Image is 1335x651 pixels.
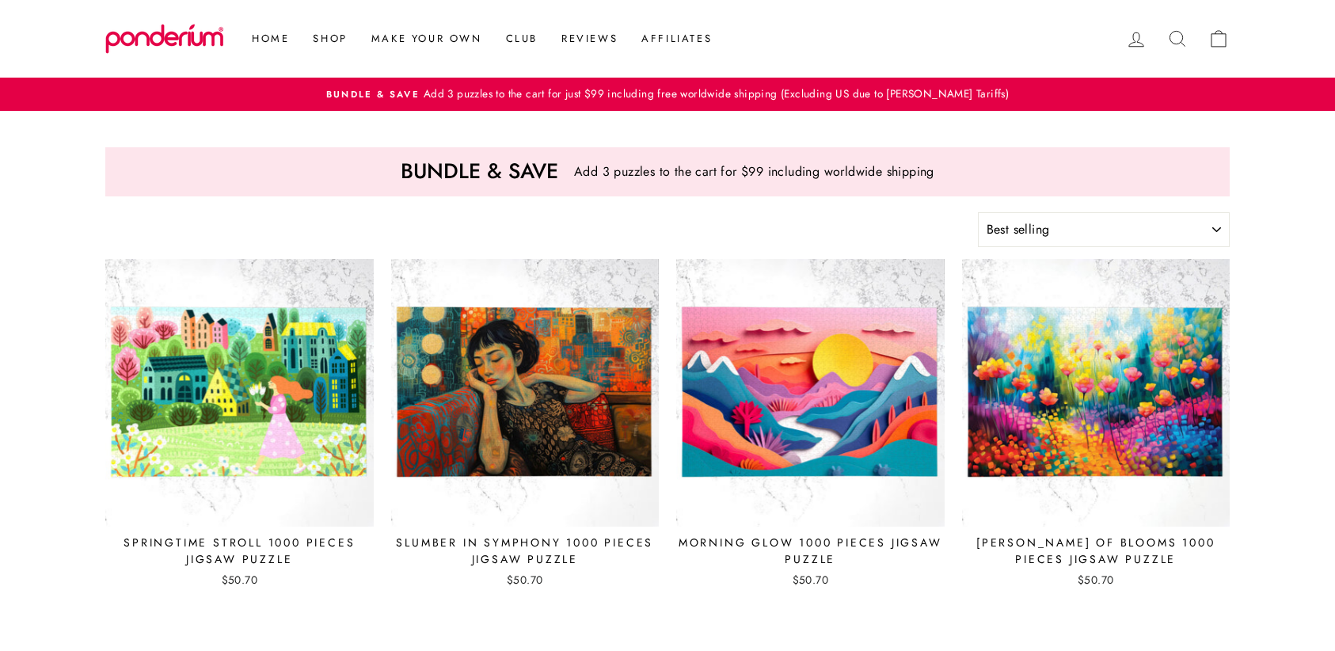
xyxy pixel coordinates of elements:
a: Affiliates [629,25,724,53]
a: [PERSON_NAME] of Blooms 1000 Pieces Jigsaw Puzzle $50.70 [962,259,1230,593]
a: Slumber in Symphony 1000 Pieces Jigsaw Puzzle $50.70 [391,259,660,593]
div: Springtime Stroll 1000 Pieces Jigsaw Puzzle [105,535,374,568]
img: Ponderium [105,24,224,54]
div: $50.70 [391,572,660,588]
div: $50.70 [676,572,945,588]
a: Reviews [550,25,629,53]
a: Springtime Stroll 1000 Pieces Jigsaw Puzzle $50.70 [105,259,374,593]
span: Add 3 puzzles to the cart for just $99 including free worldwide shipping (Excluding US due to [PE... [420,86,1009,101]
a: Home [240,25,301,53]
span: Bundle & Save [326,88,420,101]
p: Add 3 puzzles to the cart for $99 including worldwide shipping [574,164,934,179]
p: Bundle & save [401,159,558,185]
div: Slumber in Symphony 1000 Pieces Jigsaw Puzzle [391,535,660,568]
div: $50.70 [105,572,374,588]
a: Bundle & saveAdd 3 puzzles to the cart for $99 including worldwide shipping [105,147,1230,196]
a: Shop [301,25,359,53]
a: Make Your Own [359,25,494,53]
div: Morning Glow 1000 Pieces Jigsaw Puzzle [676,535,945,568]
ul: Primary [232,25,724,53]
div: [PERSON_NAME] of Blooms 1000 Pieces Jigsaw Puzzle [962,535,1230,568]
a: Morning Glow 1000 Pieces Jigsaw Puzzle $50.70 [676,259,945,593]
div: $50.70 [962,572,1230,588]
a: Club [494,25,550,53]
a: Bundle & SaveAdd 3 puzzles to the cart for just $99 including free worldwide shipping (Excluding ... [109,86,1226,103]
